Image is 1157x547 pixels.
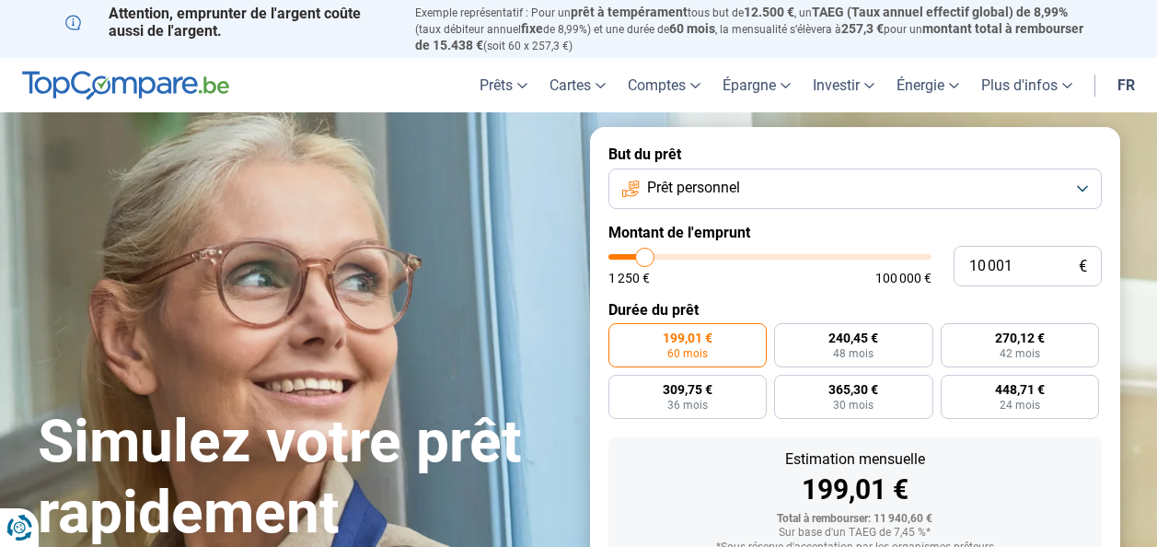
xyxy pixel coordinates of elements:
span: 60 mois [667,348,708,359]
div: 199,01 € [623,476,1087,504]
span: 60 mois [669,21,715,36]
span: 199,01 € [663,332,712,344]
span: 1 250 € [608,272,650,285]
a: Cartes [538,58,617,112]
span: 12.500 € [744,5,794,19]
label: Durée du prêt [608,301,1102,319]
a: Plus d'infos [970,58,1083,112]
p: Exemple représentatif : Pour un tous but de , un (taux débiteur annuel de 8,99%) et une durée de ... [415,5,1093,53]
span: 30 mois [833,400,874,411]
label: Montant de l'emprunt [608,224,1102,241]
span: fixe [521,21,543,36]
span: montant total à rembourser de 15.438 € [415,21,1083,52]
span: TAEG (Taux annuel effectif global) de 8,99% [812,5,1068,19]
span: 309,75 € [663,383,712,396]
p: Attention, emprunter de l'argent coûte aussi de l'argent. [65,5,393,40]
span: 257,3 € [841,21,884,36]
a: Comptes [617,58,712,112]
span: 48 mois [833,348,874,359]
span: 270,12 € [995,332,1045,344]
img: TopCompare [22,71,229,100]
span: prêt à tempérament [571,5,688,19]
div: Sur base d'un TAEG de 7,45 %* [623,527,1087,540]
a: Prêts [469,58,538,112]
span: 240,45 € [828,332,878,344]
span: 24 mois [1000,400,1040,411]
a: Énergie [885,58,970,112]
a: Investir [802,58,885,112]
span: 448,71 € [995,383,1045,396]
span: 100 000 € [875,272,931,285]
a: fr [1106,58,1146,112]
div: Estimation mensuelle [623,452,1087,467]
span: 365,30 € [828,383,878,396]
span: € [1079,259,1087,274]
span: 36 mois [667,400,708,411]
button: Prêt personnel [608,169,1102,209]
div: Total à rembourser: 11 940,60 € [623,513,1087,526]
a: Épargne [712,58,802,112]
span: Prêt personnel [647,178,740,198]
span: 42 mois [1000,348,1040,359]
label: But du prêt [608,145,1102,163]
